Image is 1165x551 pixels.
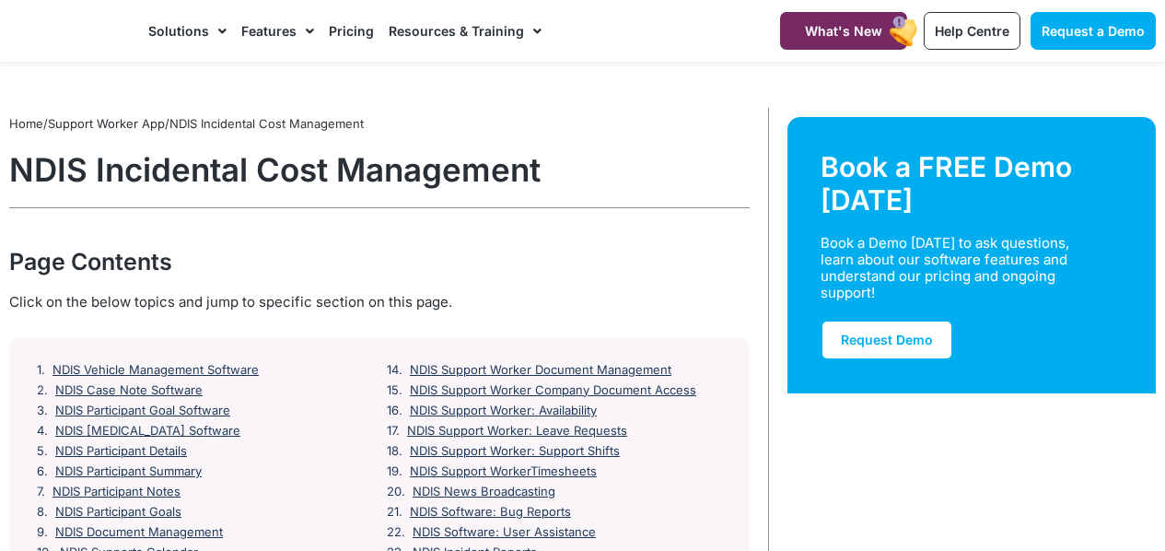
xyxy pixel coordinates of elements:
a: Request Demo [821,320,953,360]
a: NDIS Participant Details [55,444,187,459]
span: Help Centre [935,23,1009,39]
img: CareMaster Logo [9,18,130,44]
span: NDIS Incidental Cost Management [169,116,364,131]
h1: NDIS Incidental Cost Management [9,150,750,189]
a: Home [9,116,43,131]
a: NDIS News Broadcasting [413,485,555,499]
a: NDIS Support Worker: Leave Requests [407,424,627,439]
span: Request Demo [841,332,933,347]
a: What's New [780,12,907,50]
a: Request a Demo [1031,12,1156,50]
a: NDIS Participant Goals [55,505,181,520]
a: NDIS Case Note Software [55,383,203,398]
a: NDIS Software: User Assistance [413,525,596,540]
span: / / [9,116,364,131]
div: Click on the below topics and jump to specific section on this page. [9,292,750,312]
a: NDIS [MEDICAL_DATA] Software [55,424,240,439]
div: Page Contents [9,245,750,278]
a: Help Centre [924,12,1020,50]
a: NDIS Software: Bug Reports [410,505,571,520]
a: NDIS Support Worker: Support Shifts [410,444,620,459]
a: NDIS Participant Summary [55,464,202,479]
span: Request a Demo [1042,23,1145,39]
a: NDIS Participant Notes [52,485,181,499]
a: Support Worker App [48,116,165,131]
a: NDIS Support Worker Document Management [410,363,671,378]
a: NDIS Support Worker Company Document Access [410,383,696,398]
a: NDIS Support Worker: Availability [410,404,597,418]
span: What's New [805,23,882,39]
a: NDIS Document Management [55,525,223,540]
a: NDIS Participant Goal Software [55,404,230,418]
div: Book a Demo [DATE] to ask questions, learn about our software features and understand our pricing... [821,235,1101,301]
a: NDIS Support WorkerTimesheets [410,464,597,479]
a: NDIS Vehicle Management Software [52,363,259,378]
div: Book a FREE Demo [DATE] [821,150,1123,217]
